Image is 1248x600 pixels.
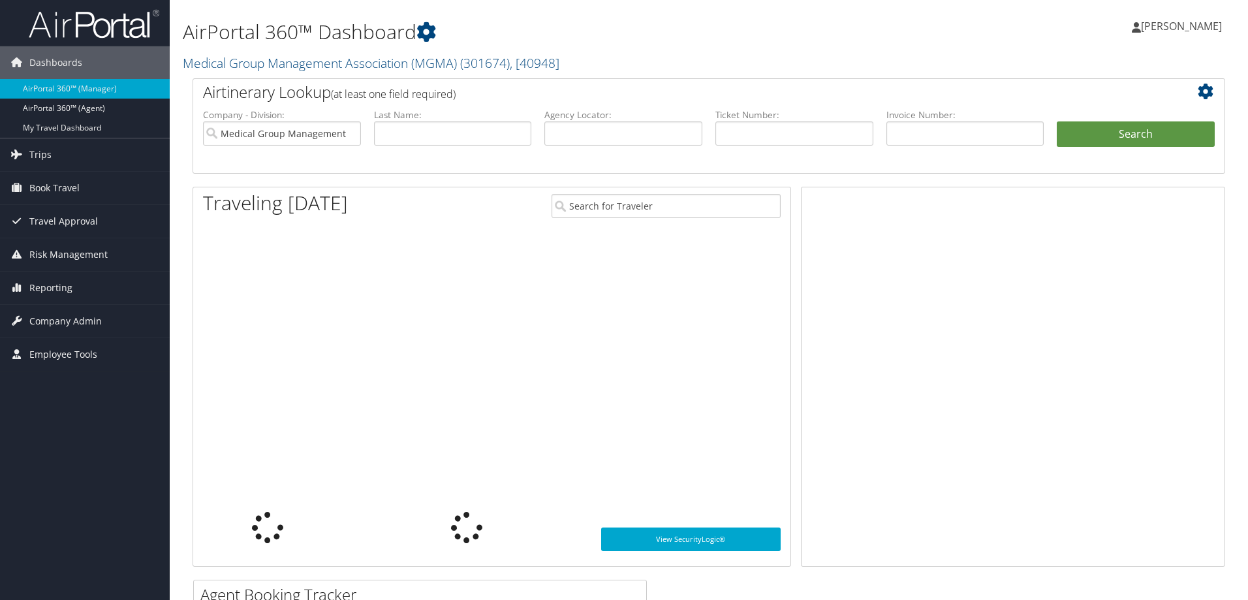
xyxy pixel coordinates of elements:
label: Agency Locator: [544,108,702,121]
span: Employee Tools [29,338,97,371]
span: Reporting [29,272,72,304]
a: [PERSON_NAME] [1132,7,1235,46]
label: Ticket Number: [715,108,873,121]
span: Company Admin [29,305,102,338]
span: Book Travel [29,172,80,204]
h1: AirPortal 360™ Dashboard [183,18,884,46]
span: Travel Approval [29,205,98,238]
img: airportal-logo.png [29,8,159,39]
h2: Airtinerary Lookup [203,81,1129,103]
span: Trips [29,138,52,171]
input: Search for Traveler [552,194,781,218]
h1: Traveling [DATE] [203,189,348,217]
span: ( 301674 ) [460,54,510,72]
a: Medical Group Management Association (MGMA) [183,54,559,72]
label: Company - Division: [203,108,361,121]
label: Last Name: [374,108,532,121]
span: Risk Management [29,238,108,271]
label: Invoice Number: [886,108,1044,121]
span: Dashboards [29,46,82,79]
span: [PERSON_NAME] [1141,19,1222,33]
a: View SecurityLogic® [601,528,781,551]
span: , [ 40948 ] [510,54,559,72]
span: (at least one field required) [331,87,456,101]
button: Search [1057,121,1215,148]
